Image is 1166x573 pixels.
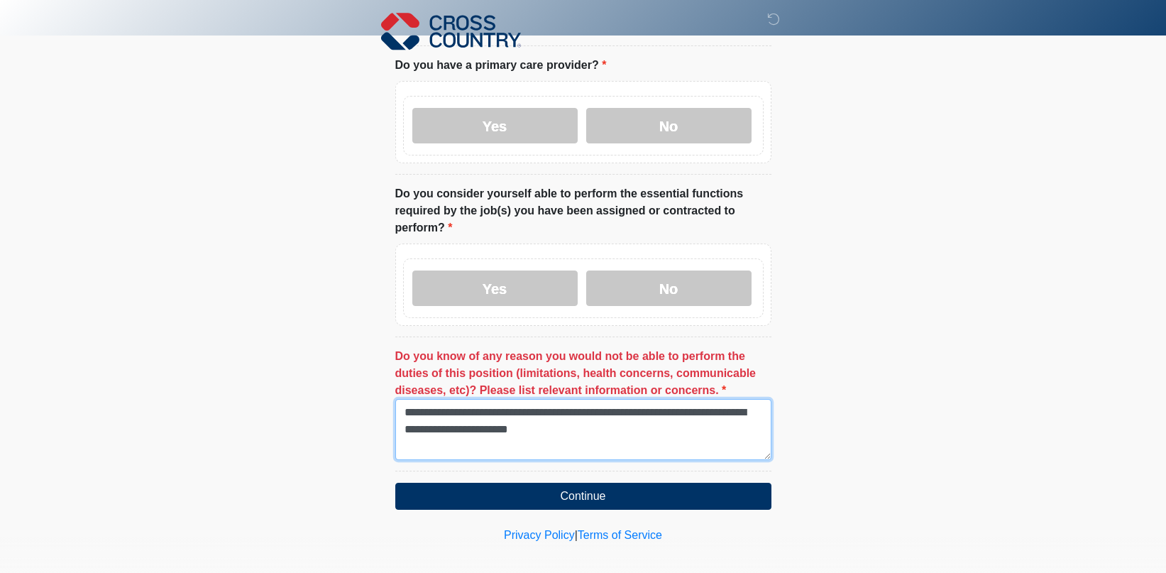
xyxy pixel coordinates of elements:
label: Do you know of any reason you would not be able to perform the duties of this position (limitatio... [395,348,771,399]
button: Continue [395,483,771,510]
a: | [575,529,578,541]
img: Cross Country Logo [381,11,522,52]
label: Yes [412,271,578,306]
label: No [586,108,752,143]
a: Privacy Policy [504,529,575,541]
a: Terms of Service [578,529,662,541]
label: Do you consider yourself able to perform the essential functions required by the job(s) you have ... [395,185,771,236]
label: No [586,271,752,306]
label: Do you have a primary care provider? [395,57,607,74]
label: Yes [412,108,578,143]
